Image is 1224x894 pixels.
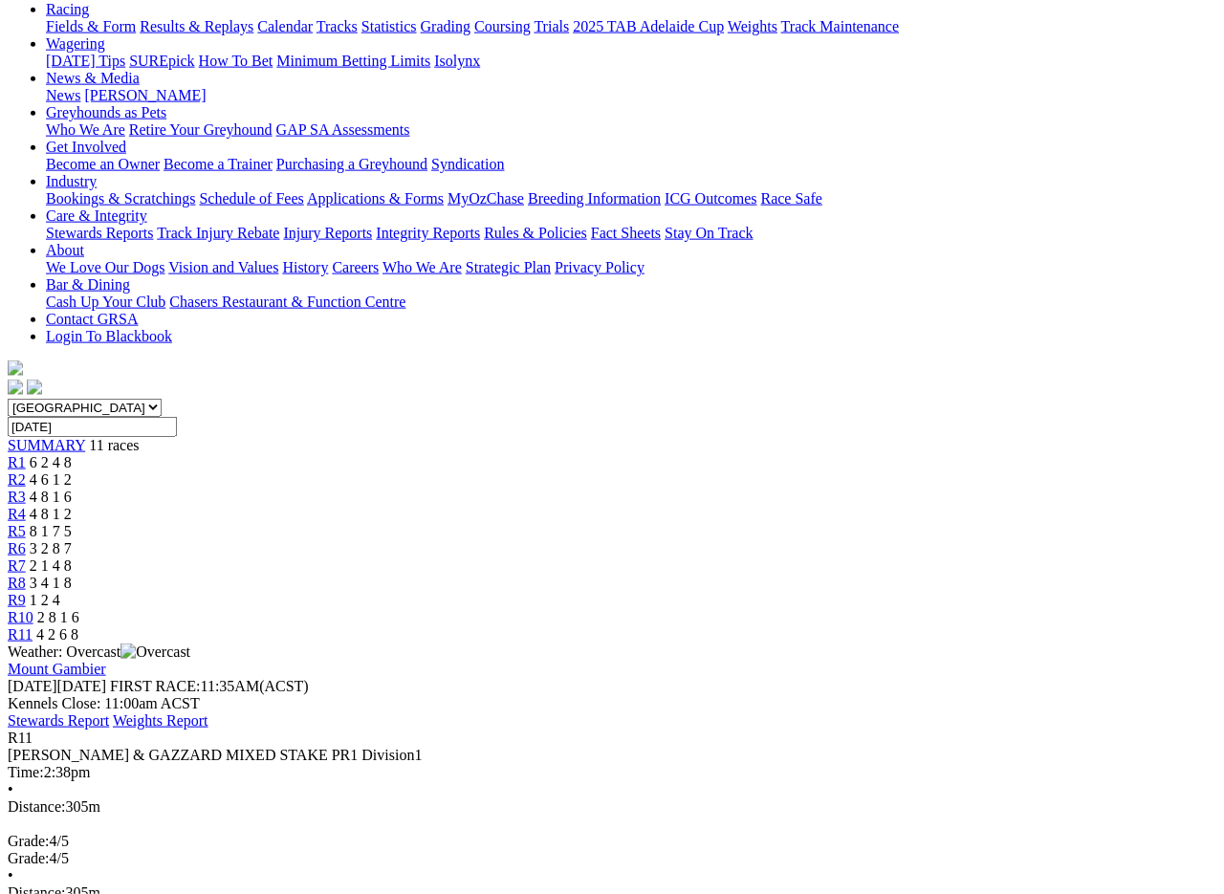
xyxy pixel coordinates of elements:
[30,575,72,591] span: 3 4 1 8
[8,850,1216,867] div: 4/5
[46,294,165,310] a: Cash Up Your Club
[46,190,195,207] a: Bookings & Scratchings
[8,506,26,522] a: R4
[307,190,444,207] a: Applications & Forms
[46,328,172,344] a: Login To Blackbook
[276,53,430,69] a: Minimum Betting Limits
[332,259,379,275] a: Careers
[317,18,358,34] a: Tracks
[46,259,164,275] a: We Love Our Dogs
[276,156,427,172] a: Purchasing a Greyhound
[36,626,78,643] span: 4 2 6 8
[46,156,1216,173] div: Get Involved
[113,712,208,729] a: Weights Report
[46,121,125,138] a: Who We Are
[89,437,139,453] span: 11 races
[8,747,1216,764] div: [PERSON_NAME] & GAZZARD MIXED STAKE PR1 Division1
[431,156,504,172] a: Syndication
[46,121,1216,139] div: Greyhounds as Pets
[110,678,200,694] span: FIRST RACE:
[665,225,753,241] a: Stay On Track
[781,18,899,34] a: Track Maintenance
[46,207,147,224] a: Care & Integrity
[30,454,72,470] span: 6 2 4 8
[8,712,109,729] a: Stewards Report
[199,53,273,69] a: How To Bet
[46,1,89,17] a: Racing
[46,225,1216,242] div: Care & Integrity
[46,225,153,241] a: Stewards Reports
[46,190,1216,207] div: Industry
[573,18,724,34] a: 2025 TAB Adelaide Cup
[8,764,44,780] span: Time:
[728,18,777,34] a: Weights
[8,575,26,591] a: R8
[8,678,106,694] span: [DATE]
[8,609,33,625] a: R10
[8,523,26,539] span: R5
[8,454,26,470] a: R1
[46,18,136,34] a: Fields & Form
[164,156,273,172] a: Become a Trainer
[555,259,645,275] a: Privacy Policy
[8,380,23,395] img: facebook.svg
[84,87,206,103] a: [PERSON_NAME]
[8,437,85,453] a: SUMMARY
[434,53,480,69] a: Isolynx
[129,53,194,69] a: SUREpick
[46,276,130,293] a: Bar & Dining
[46,104,166,120] a: Greyhounds as Pets
[466,259,551,275] a: Strategic Plan
[46,139,126,155] a: Get Involved
[8,626,33,643] a: R11
[448,190,524,207] a: MyOzChase
[46,18,1216,35] div: Racing
[8,471,26,488] span: R2
[376,225,480,241] a: Integrity Reports
[30,592,60,608] span: 1 2 4
[257,18,313,34] a: Calendar
[665,190,756,207] a: ICG Outcomes
[382,259,462,275] a: Who We Are
[276,121,410,138] a: GAP SA Assessments
[8,540,26,556] a: R6
[110,678,309,694] span: 11:35AM(ACST)
[46,242,84,258] a: About
[283,225,372,241] a: Injury Reports
[8,489,26,505] span: R3
[199,190,303,207] a: Schedule of Fees
[8,798,1216,816] div: 305m
[8,764,1216,781] div: 2:38pm
[168,259,278,275] a: Vision and Values
[129,121,273,138] a: Retire Your Greyhound
[120,643,190,661] img: Overcast
[46,53,125,69] a: [DATE] Tips
[421,18,470,34] a: Grading
[30,489,72,505] span: 4 8 1 6
[282,259,328,275] a: History
[46,311,138,327] a: Contact GRSA
[361,18,417,34] a: Statistics
[8,833,1216,850] div: 4/5
[8,850,50,866] span: Grade:
[8,592,26,608] a: R9
[8,678,57,694] span: [DATE]
[46,87,80,103] a: News
[169,294,405,310] a: Chasers Restaurant & Function Centre
[760,190,821,207] a: Race Safe
[27,380,42,395] img: twitter.svg
[8,833,50,849] span: Grade:
[30,557,72,574] span: 2 1 4 8
[8,781,13,797] span: •
[30,506,72,522] span: 4 8 1 2
[8,360,23,376] img: logo-grsa-white.png
[46,70,140,86] a: News & Media
[8,730,33,746] span: R11
[157,225,279,241] a: Track Injury Rebate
